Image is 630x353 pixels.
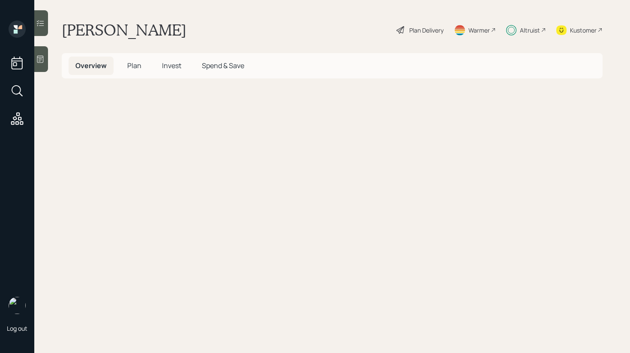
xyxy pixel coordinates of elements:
div: Warmer [468,26,490,35]
div: Kustomer [570,26,597,35]
span: Overview [75,61,107,70]
span: Invest [162,61,181,70]
img: retirable_logo.png [9,297,26,314]
div: Log out [7,324,27,332]
span: Plan [127,61,141,70]
h1: [PERSON_NAME] [62,21,186,39]
div: Altruist [520,26,540,35]
div: Plan Delivery [409,26,444,35]
span: Spend & Save [202,61,244,70]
